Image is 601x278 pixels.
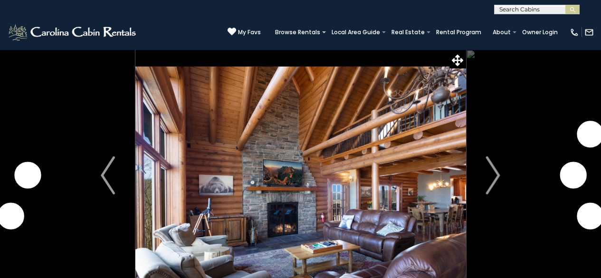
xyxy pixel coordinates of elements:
[101,156,115,194] img: arrow
[570,28,579,37] img: phone-regular-white.png
[584,28,594,37] img: mail-regular-white.png
[387,26,429,39] a: Real Estate
[228,27,261,37] a: My Favs
[488,26,515,39] a: About
[238,28,261,37] span: My Favs
[431,26,486,39] a: Rental Program
[270,26,325,39] a: Browse Rentals
[7,23,139,42] img: White-1-2.png
[327,26,385,39] a: Local Area Guide
[486,156,500,194] img: arrow
[517,26,563,39] a: Owner Login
